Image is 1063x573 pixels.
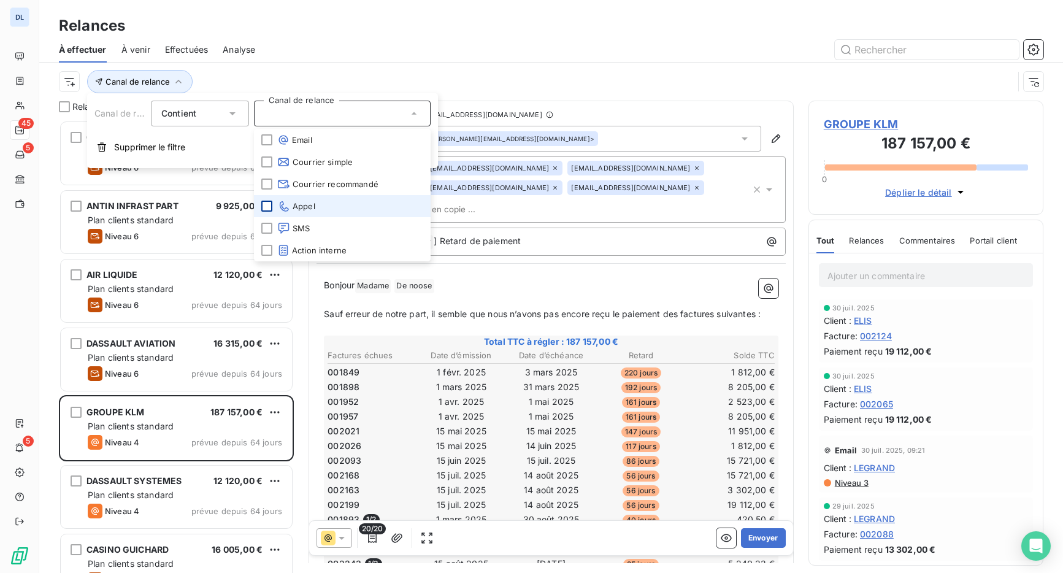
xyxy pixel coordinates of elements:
span: Effectuées [165,44,209,56]
span: 20/20 [359,523,386,534]
span: Canal de relance [106,77,170,87]
span: Courrier recommandé [277,178,378,190]
span: Contient [161,108,196,118]
span: Commentaires [899,236,956,245]
td: 14 août 2025 [507,469,596,482]
span: Analyse [223,44,255,56]
span: Action interne [277,244,347,256]
span: 1 / 3 [365,558,382,569]
span: 16 005,00 € [212,544,263,555]
span: Paiement reçu [824,345,883,358]
span: ELIS [854,382,872,395]
span: 001952 [328,396,359,408]
span: Client : [824,314,851,327]
th: Solde TTC [686,349,775,362]
span: Email [277,134,312,146]
span: prévue depuis 64 jours [191,231,282,241]
td: 15 mai 2025 [417,425,506,438]
span: Déplier le détail [885,186,952,199]
td: 15 721,00 € [686,454,775,467]
span: 19 112,00 € [885,413,932,426]
span: 1 / 2 [363,514,379,525]
span: 40 jours [623,515,659,526]
span: Plan clients standard [88,421,174,431]
span: Niveau 3 [834,478,869,488]
span: Plan clients standard [88,283,174,294]
span: Courrier simple [277,156,353,168]
span: 192 jours [621,382,661,393]
span: Portail client [970,236,1017,245]
h3: 187 157,00 € [824,133,1028,157]
td: 31 mars 2025 [507,380,596,394]
div: <[PERSON_NAME][EMAIL_ADDRESS][DOMAIN_NAME]> [374,134,594,143]
span: [EMAIL_ADDRESS][DOMAIN_NAME] [571,184,690,191]
span: 9 925,00 € [216,201,263,211]
div: DL [10,7,29,27]
span: CASINO GUICHARD [86,544,169,555]
span: 002065 [860,398,893,410]
span: 0 [822,174,827,184]
span: Client : [824,382,851,395]
span: Relances [849,236,884,245]
td: 15 juil. 2025 [417,483,506,497]
td: 5 240,33 € [686,557,775,571]
span: 30 juil. 2025 [832,372,875,380]
span: 29 juil. 2025 [832,502,875,510]
td: 19 112,00 € [686,498,775,512]
span: Sauf erreur de notre part, il semble que nous n’avons pas encore reçu le paiement des factures su... [324,309,761,319]
img: Logo LeanPay [10,546,29,566]
span: Niveau 6 [105,300,139,310]
span: Plan clients standard [88,558,174,569]
span: ] Retard de paiement [434,236,521,246]
span: 86 jours [623,456,659,467]
span: 002093 [328,455,361,467]
span: 187 157,00 € [210,407,263,417]
span: 5 [23,436,34,447]
input: Adresse email en copie ... [370,200,512,218]
div: grid [59,120,294,573]
button: Supprimer le filtre [87,134,438,161]
span: Bonjour [324,280,355,290]
span: 19 112,00 € [885,345,932,358]
span: Email [835,445,858,455]
span: 161 jours [622,412,660,423]
h3: Relances [59,15,125,37]
button: Envoyer [741,528,786,548]
span: Supprimer le filtre [114,141,185,153]
span: 25 jours [623,559,659,570]
span: [PERSON_NAME][EMAIL_ADDRESS][DOMAIN_NAME] [374,164,549,172]
input: Rechercher [835,40,1019,60]
td: 420,50 € [686,513,775,526]
span: 5 [23,142,34,153]
span: Facture : [824,398,858,410]
span: LEGRAND [854,512,895,525]
td: 15 juil. 2025 [417,498,506,512]
span: 002163 [328,484,359,496]
td: 1 avr. 2025 [417,395,506,409]
th: Factures échues [327,349,416,362]
span: Canal de relance [94,108,163,118]
span: Madame [355,279,391,293]
span: [EMAIL_ADDRESS][DOMAIN_NAME] [571,164,690,172]
span: [PERSON_NAME][EMAIL_ADDRESS][DOMAIN_NAME] [374,184,549,191]
span: Appel [277,200,315,212]
span: 220 jours [621,367,661,379]
span: 001898 [328,381,359,393]
span: Niveau 4 [105,506,139,516]
th: Date d’émission [417,349,506,362]
span: Client : [824,461,851,474]
span: prévue depuis 64 jours [191,369,282,379]
td: 11 951,00 € [686,425,775,438]
span: 001893 [328,513,359,526]
span: 16 315,00 € [213,338,263,348]
td: 1 mai 2025 [507,395,596,409]
span: SMS [277,222,310,234]
span: Relances [72,101,109,113]
span: Facture : [824,528,858,540]
span: - [EMAIL_ADDRESS][DOMAIN_NAME] [420,111,542,118]
span: Paiement reçu [824,413,883,426]
th: Date d’échéance [507,349,596,362]
span: Facture : [824,329,858,342]
td: 8 205,00 € [686,380,775,394]
span: 45 [18,118,34,129]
